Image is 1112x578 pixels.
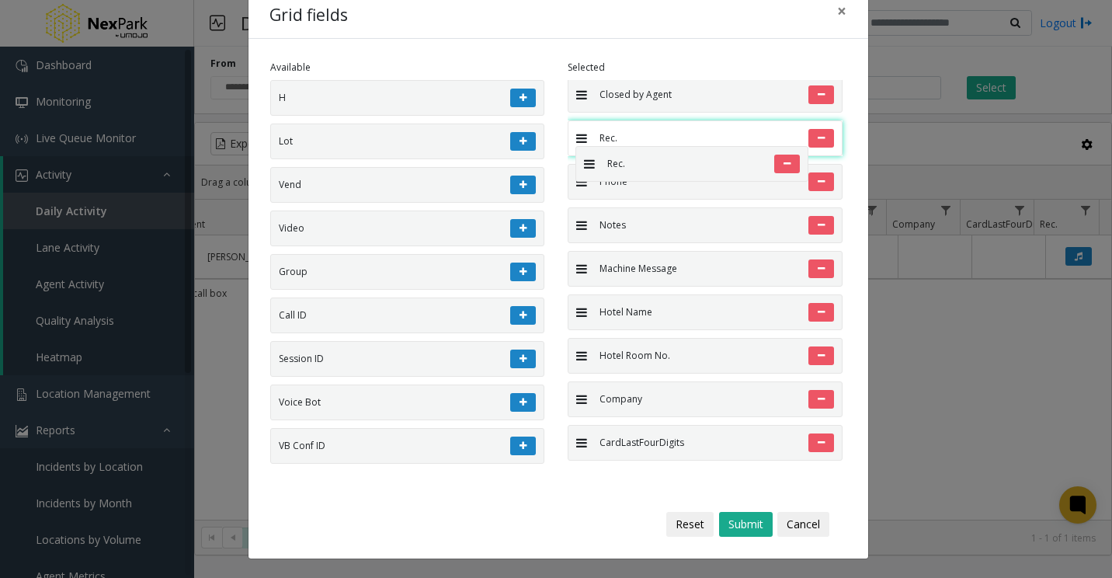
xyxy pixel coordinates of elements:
[666,512,714,537] button: Reset
[568,61,605,75] label: Selected
[568,425,843,461] li: CardLastFourDigits
[568,294,843,330] li: Hotel Name
[568,338,843,374] li: Hotel Room No.
[270,61,311,75] label: Available
[568,207,843,243] li: Notes
[270,254,545,290] li: Group
[568,120,843,156] li: Rec.
[270,341,545,377] li: Session ID
[568,164,843,200] li: Phone
[270,298,545,333] li: Call ID
[777,512,829,537] button: Cancel
[270,80,545,116] li: H
[270,428,545,464] li: VB Conf ID
[568,77,843,113] li: Closed by Agent
[575,146,808,182] li: Rec.
[568,381,843,417] li: Company
[270,211,545,246] li: Video
[568,251,843,287] li: Machine Message
[270,385,545,420] li: Voice Bot
[719,512,773,537] button: Submit
[270,167,545,203] li: Vend
[270,124,545,159] li: Lot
